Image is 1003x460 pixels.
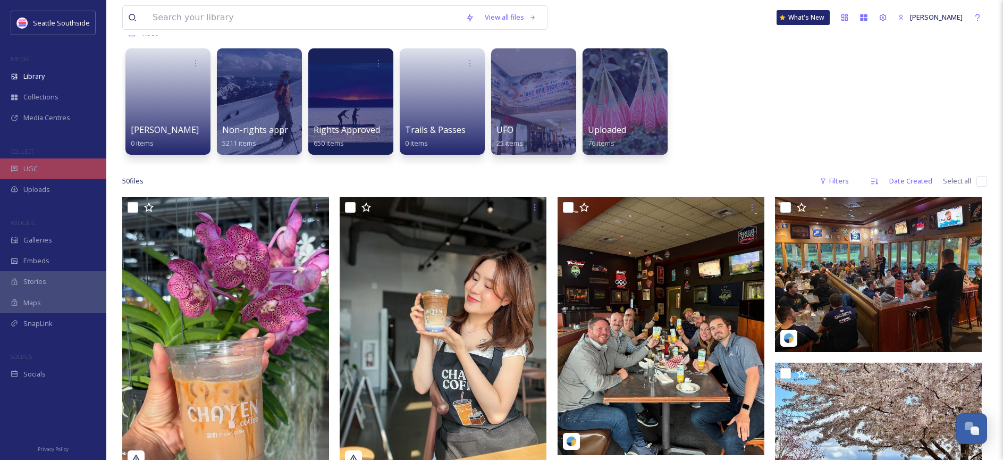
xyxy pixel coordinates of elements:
span: UFO [496,124,513,136]
a: What's New [777,10,830,25]
span: 0 items [131,138,154,148]
span: WIDGETS [11,219,35,227]
img: billybaroosrestaurant-17940080099480510.jpeg [775,197,982,352]
div: Date Created [884,171,938,191]
img: uRWeGss8_400x400.jpg [17,18,28,28]
span: 76 items [588,138,614,148]
span: UGC [23,164,38,174]
span: Seattle Southside [33,18,90,28]
span: Socials [23,369,46,379]
span: Uploaded [588,124,626,136]
span: Galleries [23,235,52,245]
span: Collections [23,92,58,102]
span: 0 items [405,138,428,148]
div: Filters [814,171,854,191]
a: Rights Approved650 items [314,125,380,148]
span: Privacy Policy [38,446,69,453]
span: SnapLink [23,319,53,329]
img: snapsea-logo.png [783,333,794,344]
a: Trails & Passes0 items [405,125,466,148]
span: Rights Approved [314,124,380,136]
a: UFO25 items [496,125,523,148]
span: Embeds [23,256,49,266]
span: [PERSON_NAME] [910,12,963,22]
button: Open Chat [956,413,987,444]
span: Uploads [23,185,50,195]
span: SOCIALS [11,353,32,361]
span: Media Centres [23,113,70,123]
img: billybaroosrestaurant-17968035836745844.jpeg [558,197,764,455]
a: [PERSON_NAME] [892,7,968,28]
a: View all files [479,7,542,28]
a: Non-rights approved5211 items [222,125,307,148]
input: Search your library [147,6,460,29]
span: Maps [23,298,41,308]
span: Library [23,71,45,81]
span: 50 file s [122,176,144,186]
a: Uploaded76 items [588,125,626,148]
span: COLLECT [11,147,33,155]
span: Non-rights approved [222,124,307,136]
span: Stories [23,277,46,287]
span: [PERSON_NAME] [131,124,199,136]
span: Trails & Passes [405,124,466,136]
span: Select all [943,176,971,186]
span: MEDIA [11,55,29,63]
img: snapsea-logo.png [566,436,577,447]
span: 25 items [496,138,523,148]
a: [PERSON_NAME]0 items [131,125,199,148]
span: 650 items [314,138,344,148]
span: 5211 items [222,138,256,148]
a: Privacy Policy [38,442,69,455]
